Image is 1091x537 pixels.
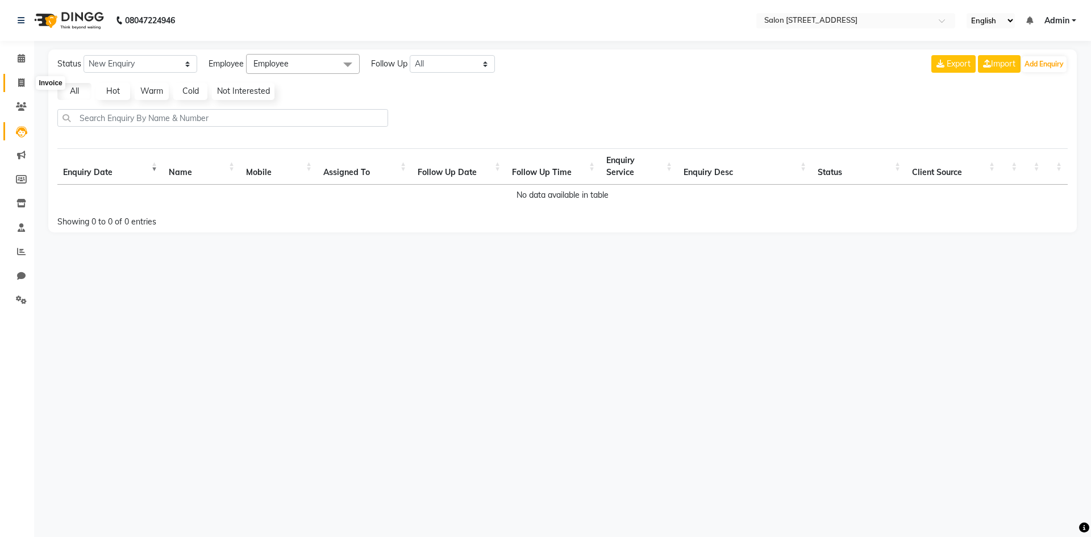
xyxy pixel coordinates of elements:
th: : activate to sort column ascending [1001,148,1023,185]
span: Employee [253,59,289,69]
td: No data available in table [57,185,1068,206]
input: Search Enquiry By Name & Number [57,109,388,127]
button: Export [931,55,976,73]
th: Name: activate to sort column ascending [163,148,240,185]
th: Enquiry Service : activate to sort column ascending [601,148,678,185]
a: Import [978,55,1021,73]
a: Not Interested [212,83,274,100]
a: Warm [135,83,169,100]
th: Enquiry Desc: activate to sort column ascending [678,148,812,185]
div: Showing 0 to 0 of 0 entries [57,209,468,228]
a: Hot [96,83,130,100]
img: logo [29,5,107,36]
span: Export [947,59,971,69]
th: Follow Up Date: activate to sort column ascending [412,148,506,185]
div: Invoice [36,76,65,90]
span: Follow Up [371,58,407,70]
th: Status: activate to sort column ascending [812,148,906,185]
th: : activate to sort column ascending [1046,148,1068,185]
th: Enquiry Date: activate to sort column ascending [57,148,163,185]
a: All [57,83,91,100]
button: Add Enquiry [1022,56,1067,72]
a: Cold [173,83,207,100]
th: Follow Up Time : activate to sort column ascending [506,148,601,185]
th: : activate to sort column ascending [1023,148,1045,185]
span: Status [57,58,81,70]
th: Mobile : activate to sort column ascending [240,148,318,185]
span: Employee [209,58,244,70]
span: Admin [1044,15,1069,27]
th: Client Source: activate to sort column ascending [906,148,1001,185]
th: Assigned To : activate to sort column ascending [318,148,412,185]
b: 08047224946 [125,5,175,36]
